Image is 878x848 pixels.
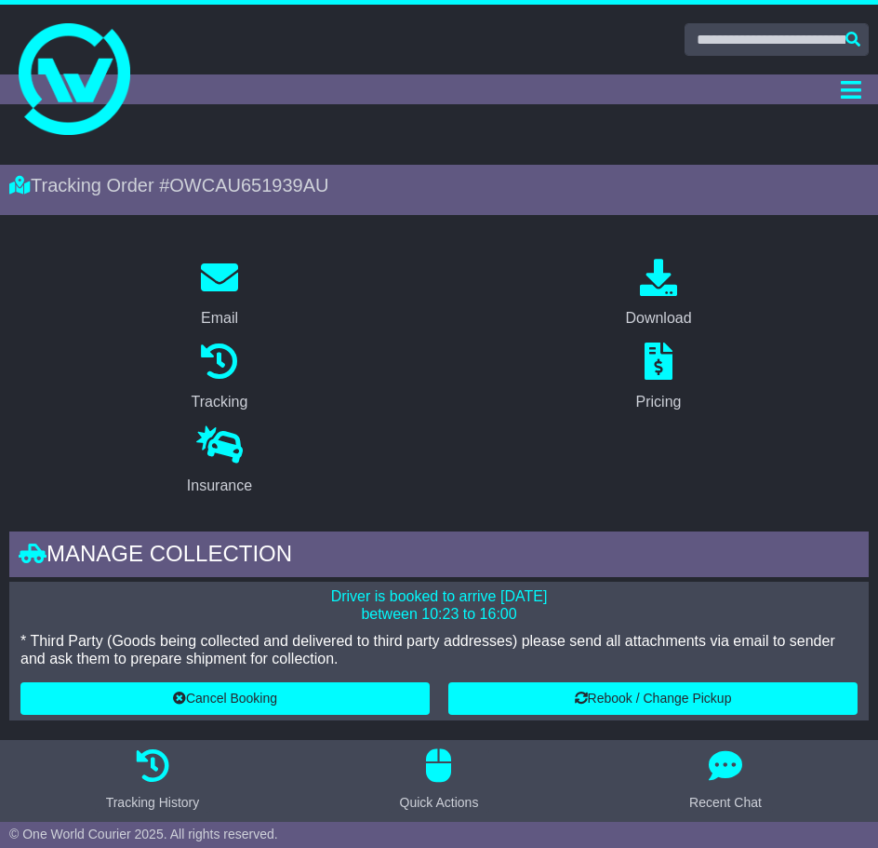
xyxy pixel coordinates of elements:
[20,682,430,715] button: Cancel Booking
[95,749,211,813] button: Tracking History
[448,682,858,715] button: Rebook / Change Pickup
[9,532,869,582] div: Manage collection
[180,336,260,420] a: Tracking
[689,793,762,813] div: Recent Chat
[636,391,682,413] div: Pricing
[400,793,479,813] div: Quick Actions
[169,175,328,195] span: OWCAU651939AU
[192,391,248,413] div: Tracking
[9,827,278,841] span: © One World Courier 2025. All rights reserved.
[20,587,858,623] p: Driver is booked to arrive [DATE] between 10:23 to 16:00
[832,74,869,104] button: Toggle navigation
[613,252,703,336] a: Download
[201,307,238,330] div: Email
[624,336,694,420] a: Pricing
[20,632,858,667] p: * Third Party (Goods being collected and delivered to third party addresses) please send all atta...
[189,252,250,336] a: Email
[106,793,200,813] div: Tracking History
[389,749,490,813] button: Quick Actions
[187,475,252,497] div: Insurance
[175,420,264,504] a: Insurance
[625,307,691,330] div: Download
[9,174,869,196] div: Tracking Order #
[678,749,773,813] button: Recent Chat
